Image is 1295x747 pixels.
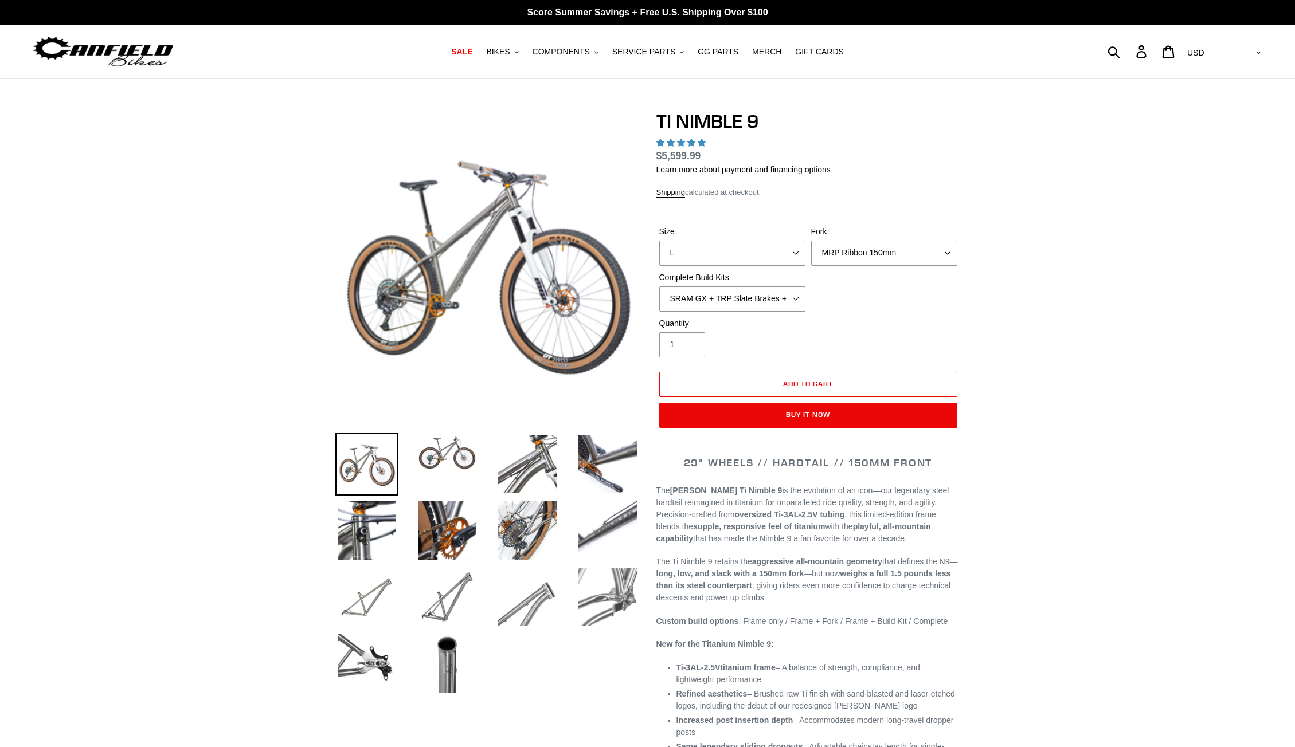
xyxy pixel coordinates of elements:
strong: aggressive all-mountain geometry [752,557,882,566]
label: Size [659,226,805,238]
strong: New for the Titanium Nimble 9: [656,639,774,648]
img: Load image into Gallery viewer, TI NIMBLE 9 [496,433,559,496]
a: SALE [445,44,478,60]
strong: titanium frame [676,663,776,672]
span: BIKES [486,47,510,57]
img: Load image into Gallery viewer, TI NIMBLE 9 [335,565,398,628]
span: SERVICE PARTS [612,47,675,57]
img: Load image into Gallery viewer, TI NIMBLE 9 [416,565,479,628]
span: 4.89 stars [656,138,708,147]
img: Load image into Gallery viewer, TI NIMBLE 9 [416,433,479,473]
p: The is the evolution of an icon—our legendary steel hardtail reimagined in titanium for unparalle... [656,485,960,545]
img: Load image into Gallery viewer, TI NIMBLE 9 [335,499,398,562]
img: Load image into Gallery viewer, TI NIMBLE 9 [576,565,639,628]
strong: Custom build options [656,616,739,626]
img: Load image into Gallery viewer, TI NIMBLE 9 [335,632,398,695]
a: GG PARTS [692,44,744,60]
img: Load image into Gallery viewer, TI NIMBLE 9 [496,565,559,628]
span: COMPONENTS [533,47,590,57]
strong: weighs a full 1.5 pounds less than its steel counterpart [656,569,951,590]
a: GIFT CARDS [789,44,850,60]
img: Load image into Gallery viewer, TI NIMBLE 9 [416,632,479,695]
button: Add to cart [659,372,957,397]
strong: long, low, and slack with a 150mm fork [656,569,804,578]
img: Load image into Gallery viewer, TI NIMBLE 9 [576,433,639,496]
span: GIFT CARDS [795,47,844,57]
button: COMPONENTS [527,44,604,60]
strong: oversized Ti-3AL-2.5V tubing [734,510,844,519]
li: – Brushed raw Ti finish with sand-blasted and laser-etched logos, including the debut of our rede... [676,688,960,712]
a: Learn more about payment and financing options [656,165,831,174]
span: GG PARTS [698,47,738,57]
span: Add to cart [783,379,833,388]
span: $5,599.99 [656,150,701,162]
p: . Frame only / Frame + Fork / Frame + Build Kit / Complete [656,615,960,627]
span: 29" WHEELS // HARDTAIL // 150MM FRONT [684,456,933,469]
button: BIKES [480,44,524,60]
li: – Accommodates modern long-travel dropper posts [676,714,960,738]
span: SALE [451,47,472,57]
button: Buy it now [659,403,957,428]
img: Load image into Gallery viewer, TI NIMBLE 9 [416,499,479,562]
li: – A balance of strength, compliance, and lightweight performance [676,662,960,686]
h1: TI NIMBLE 9 [656,111,960,132]
span: Ti-3AL-2.5V [676,663,721,672]
p: The Ti Nimble 9 retains the that defines the N9— —but now , giving riders even more confidence to... [656,556,960,604]
img: TI NIMBLE 9 [338,113,637,412]
img: Load image into Gallery viewer, TI NIMBLE 9 [496,499,559,562]
label: Fork [811,226,957,238]
label: Complete Build Kits [659,272,805,284]
a: Shipping [656,188,686,198]
label: Quantity [659,317,805,329]
button: SERVICE PARTS [607,44,690,60]
span: MERCH [752,47,781,57]
strong: Increased post insertion depth [676,715,793,725]
strong: Refined aesthetics [676,689,748,698]
div: calculated at checkout. [656,187,960,198]
input: Search [1114,39,1143,64]
strong: supple, responsive feel of titanium [693,522,825,531]
img: Canfield Bikes [32,34,175,70]
strong: [PERSON_NAME] Ti Nimble 9 [670,486,783,495]
img: Load image into Gallery viewer, TI NIMBLE 9 [576,499,639,562]
img: Load image into Gallery viewer, TI NIMBLE 9 [335,433,398,496]
a: MERCH [746,44,787,60]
